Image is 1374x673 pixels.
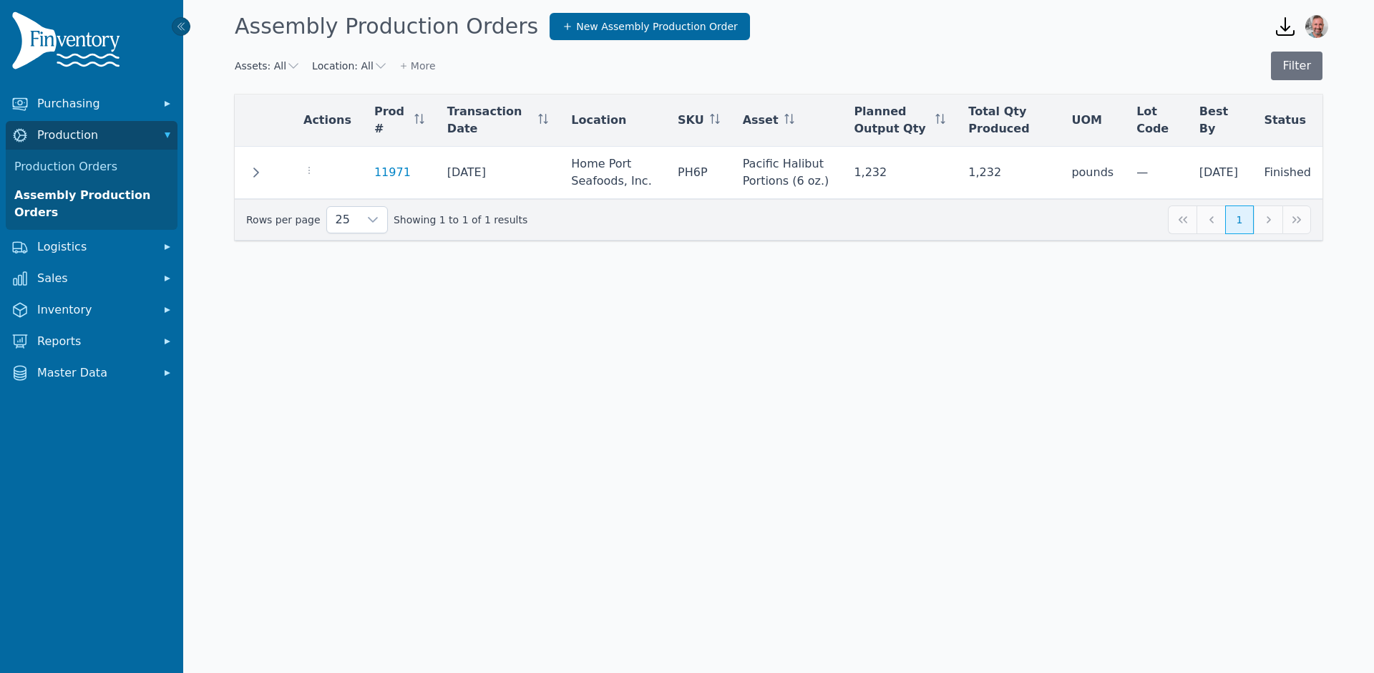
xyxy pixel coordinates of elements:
[1252,147,1322,199] td: Finished
[842,147,957,199] td: 1,232
[436,147,560,199] td: [DATE]
[1136,103,1176,137] span: Lot Code
[235,59,301,73] button: Assets: All
[246,163,266,183] button: Row Expanded
[571,112,626,129] span: Location
[374,103,409,137] span: Prod #
[560,147,666,199] td: Home Port Seafoods, Inc.
[6,121,177,150] button: Production
[576,19,738,34] span: New Assembly Production Order
[6,296,177,324] button: Inventory
[1271,52,1322,80] button: Filter
[6,89,177,118] button: Purchasing
[399,59,436,73] button: More
[37,333,152,350] span: Reports
[37,95,152,112] span: Purchasing
[6,327,177,356] button: Reports
[303,112,351,129] span: Actions
[6,233,177,261] button: Logistics
[9,152,175,181] a: Production Orders
[743,112,779,129] span: Asset
[1060,147,1125,199] td: pounds
[37,127,152,144] span: Production
[374,165,411,179] a: 11971
[312,59,388,73] button: Location: All
[1136,164,1176,181] div: —
[1199,103,1242,137] span: Best By
[731,147,843,199] td: Pacific Halibut Portions (6 oz.)
[9,181,175,227] a: Assembly Production Orders
[1071,112,1102,129] span: UOM
[37,238,152,256] span: Logistics
[854,103,930,137] span: Planned Output Qty
[447,103,532,137] span: Transaction Date
[11,11,126,75] img: Finventory
[6,359,177,387] button: Master Data
[394,213,527,227] span: Showing 1 to 1 of 1 results
[37,270,152,287] span: Sales
[235,14,538,39] h1: Assembly Production Orders
[6,264,177,293] button: Sales
[666,147,731,199] td: PH6P
[1264,112,1306,129] span: Status
[37,364,152,382] span: Master Data
[1305,15,1328,38] img: Bogdan Packo
[678,112,704,129] span: SKU
[37,301,152,319] span: Inventory
[1199,164,1242,181] div: [DATE]
[1225,205,1254,234] button: Page 1
[968,103,1048,137] span: Total Qty Produced
[550,13,750,40] a: New Assembly Production Order
[968,164,1048,181] div: 1,232
[327,207,359,233] span: Rows per page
